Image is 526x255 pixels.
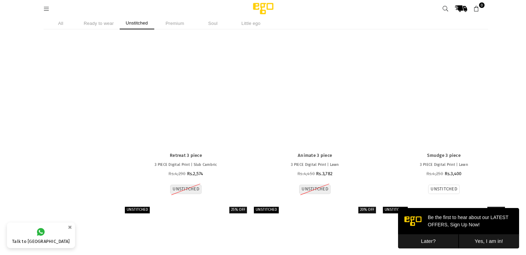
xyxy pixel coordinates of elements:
[7,223,75,248] a: Talk to [GEOGRAPHIC_DATA]
[158,17,192,29] li: Premium
[196,17,230,29] li: Soul
[385,162,503,168] p: 3 PIECE Digital Print | Lawn
[229,207,247,213] label: 25% off
[254,207,279,213] label: Unstitched
[439,2,452,15] a: Search
[40,6,53,11] a: Menu
[256,162,374,168] p: 3 PIECE Digital Print | Lawn
[297,171,315,176] span: Rs.4,450
[398,208,519,248] iframe: webpush-onsite
[168,171,185,176] span: Rs.4,290
[385,153,503,159] a: Smudge 3 piece
[127,153,245,159] a: Retreat 3 piece
[302,186,328,192] label: UNSTITCHED
[431,186,457,192] label: UNSTITCHED
[44,17,78,29] li: All
[173,186,199,192] label: UNSTITCHED
[234,2,293,16] img: Ego
[120,17,154,29] li: Unstitched
[187,171,203,176] span: Rs.2,574
[383,207,408,213] label: Unstitched
[470,2,483,15] a: 0
[234,17,268,29] li: Little ego
[125,207,150,213] label: Unstitched
[426,171,443,176] span: Rs.4,250
[487,207,505,213] label: 20% off
[316,171,332,176] span: Rs.3,782
[256,153,374,159] a: Animate 3 piece
[61,26,121,40] button: Yes, I am in!
[82,17,116,29] li: Ready to wear
[444,171,461,176] span: Rs.3,400
[358,207,376,213] label: 20% off
[479,2,485,8] span: 0
[66,221,74,233] button: ×
[127,162,245,168] p: 3 PIECE Digital Print | Slub Cambric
